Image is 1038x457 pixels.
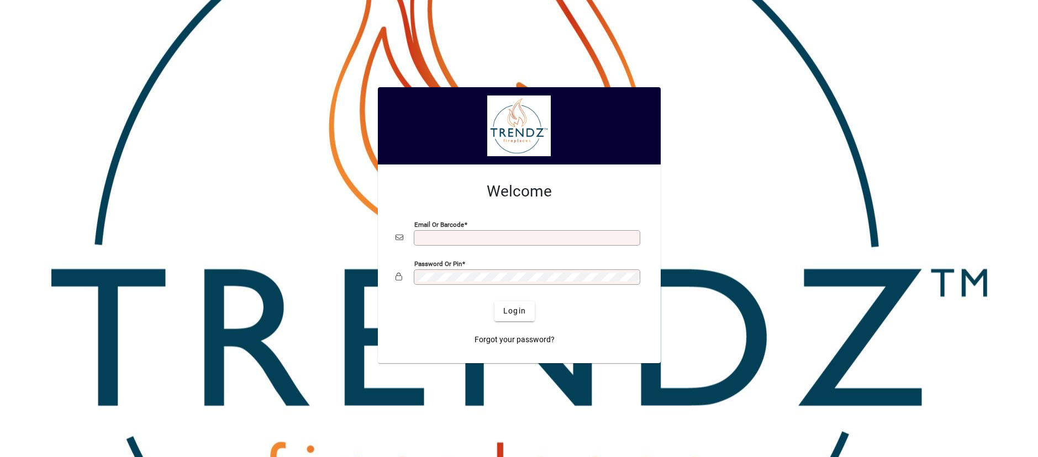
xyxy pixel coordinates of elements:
[396,182,643,201] h2: Welcome
[414,259,462,267] mat-label: Password or Pin
[475,334,555,346] span: Forgot your password?
[470,330,559,350] a: Forgot your password?
[414,220,464,228] mat-label: Email or Barcode
[503,305,526,317] span: Login
[494,301,535,321] button: Login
